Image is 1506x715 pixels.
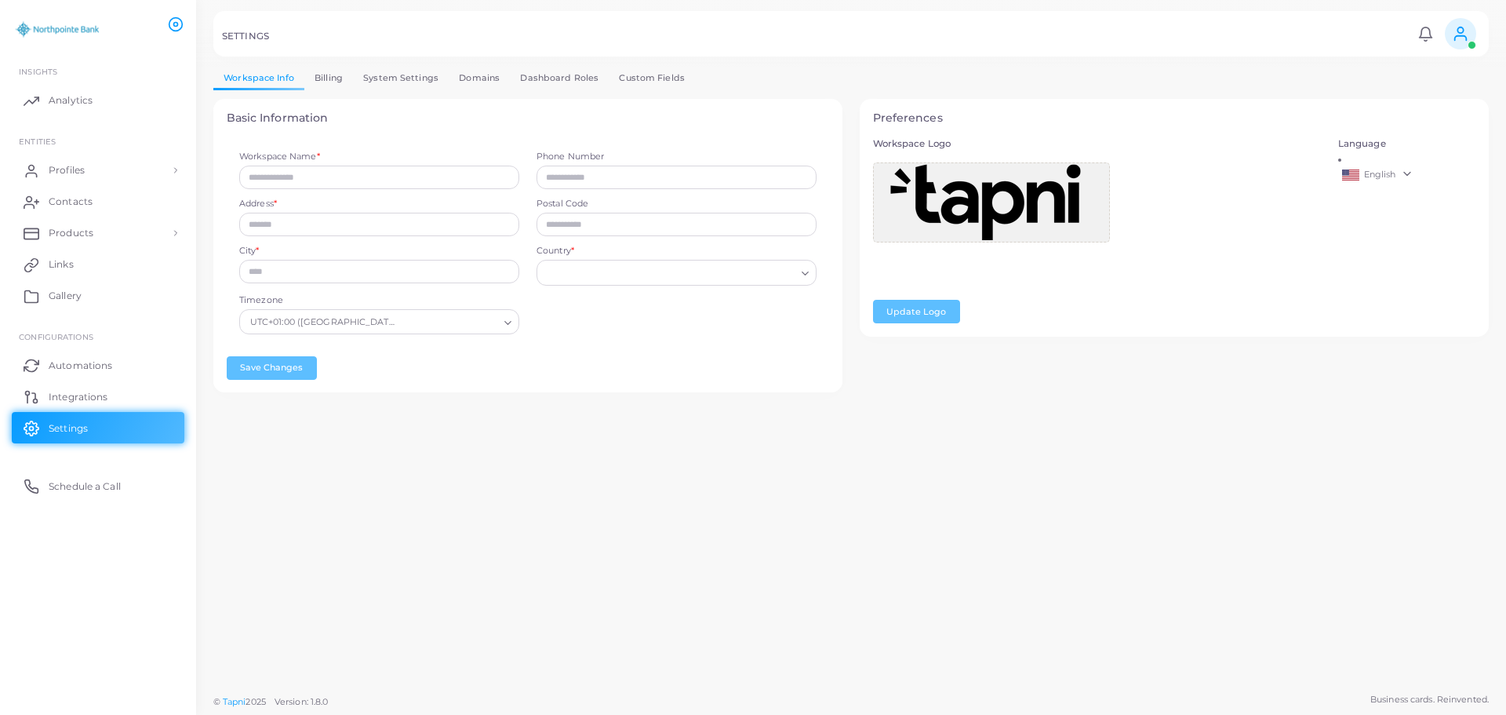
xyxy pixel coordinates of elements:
[49,93,93,108] span: Analytics
[227,356,317,380] button: Save Changes
[49,421,88,436] span: Settings
[873,111,1476,125] h4: Preferences
[19,332,93,341] span: Configurations
[246,695,265,709] span: 2025
[250,315,399,330] span: UTC+01:00 ([GEOGRAPHIC_DATA], [GEOGRAPHIC_DATA], [GEOGRAPHIC_DATA], [GEOGRAPHIC_DATA], War...
[403,313,499,330] input: Search for option
[1370,693,1489,706] span: Business cards. Reinvented.
[12,412,184,443] a: Settings
[873,138,1321,149] h5: Workspace Logo
[12,155,184,186] a: Profiles
[304,67,353,89] a: Billing
[12,280,184,312] a: Gallery
[1342,170,1359,181] img: en
[537,198,817,210] label: Postal Code
[449,67,510,89] a: Domains
[49,390,107,404] span: Integrations
[537,245,574,257] label: Country
[609,67,695,89] a: Custom Fields
[49,226,93,240] span: Products
[873,300,960,323] button: Update Logo
[275,696,329,707] span: Version: 1.8.0
[49,195,93,209] span: Contacts
[510,67,609,89] a: Dashboard Roles
[544,264,795,282] input: Search for option
[49,289,82,303] span: Gallery
[1338,138,1476,149] h5: Language
[12,249,184,280] a: Links
[239,309,519,334] div: Search for option
[239,151,320,163] label: Workspace Name
[12,186,184,217] a: Contacts
[49,257,74,272] span: Links
[227,111,830,125] h4: Basic Information
[537,151,817,163] label: Phone Number
[14,15,101,44] img: logo
[537,260,817,285] div: Search for option
[19,137,56,146] span: ENTITIES
[12,85,184,116] a: Analytics
[49,359,112,373] span: Automations
[223,696,246,707] a: Tapni
[19,67,57,76] span: INSIGHTS
[1338,166,1476,184] a: English
[213,67,304,89] a: Workspace Info
[12,349,184,381] a: Automations
[12,217,184,249] a: Products
[353,67,449,89] a: System Settings
[49,163,85,177] span: Profiles
[239,294,283,307] label: Timezone
[12,470,184,502] a: Schedule a Call
[239,245,260,257] label: City
[213,695,328,709] span: ©
[49,480,121,494] span: Schedule a Call
[12,381,184,412] a: Integrations
[239,198,277,210] label: Address
[1364,169,1396,180] span: English
[222,31,269,42] h5: SETTINGS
